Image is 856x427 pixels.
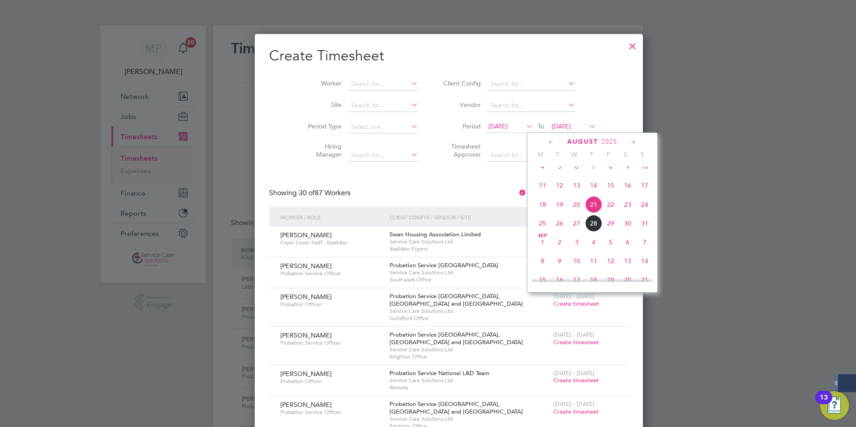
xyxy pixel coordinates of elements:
[602,215,619,232] span: 29
[280,339,383,346] span: Probation Service Officer
[636,234,653,251] span: 7
[389,415,549,423] span: Service Care Solutions Ltd
[488,122,508,130] span: [DATE]
[389,245,549,252] span: Basildon Foyers
[280,293,332,301] span: [PERSON_NAME]
[636,158,653,175] span: 10
[299,188,351,197] span: 87 Workers
[534,234,551,238] span: Sep
[553,369,595,377] span: [DATE] - [DATE]
[280,270,383,277] span: Probation Service Officer
[389,276,549,283] span: Southwark Office
[389,346,549,353] span: Service Care Solutions Ltd
[301,142,342,158] label: Hiring Manager
[602,234,619,251] span: 5
[389,315,549,322] span: Guildford Office
[280,401,332,409] span: [PERSON_NAME]
[602,271,619,288] span: 19
[617,150,634,158] span: S
[568,196,585,213] span: 20
[636,252,653,269] span: 14
[301,122,342,130] label: Period Type
[602,158,619,175] span: 8
[636,215,653,232] span: 31
[389,384,549,391] span: Remote
[441,122,481,130] label: Period
[568,252,585,269] span: 10
[568,158,585,175] span: 6
[619,234,636,251] span: 6
[280,262,332,270] span: [PERSON_NAME]
[602,196,619,213] span: 22
[389,369,489,377] span: Probation Service National L&D Team
[619,158,636,175] span: 9
[389,400,523,415] span: Probation Service [GEOGRAPHIC_DATA], [GEOGRAPHIC_DATA] and [GEOGRAPHIC_DATA]
[602,177,619,194] span: 15
[534,196,551,213] span: 18
[585,252,602,269] span: 11
[534,158,551,175] span: 4
[534,234,551,251] span: 1
[532,150,549,158] span: M
[389,269,549,276] span: Service Care Solutions Ltd
[636,177,653,194] span: 17
[634,150,651,158] span: S
[553,400,595,408] span: [DATE] - [DATE]
[568,177,585,194] span: 13
[389,292,523,307] span: Probation Service [GEOGRAPHIC_DATA], [GEOGRAPHIC_DATA] and [GEOGRAPHIC_DATA]
[487,99,575,112] input: Search for...
[552,122,571,130] span: [DATE]
[553,338,599,346] span: Create timesheet
[568,271,585,288] span: 17
[549,150,566,158] span: T
[585,177,602,194] span: 14
[299,188,315,197] span: 30 of
[553,300,599,307] span: Create timesheet
[487,78,575,90] input: Search for...
[278,207,387,227] div: Worker / Role
[301,79,342,87] label: Worker
[387,207,551,227] div: Client Config / Vendor / Site
[389,238,549,245] span: Service Care Solutions Ltd
[619,271,636,288] span: 20
[389,353,549,360] span: Brighton Office
[601,138,617,145] span: 2025
[487,149,575,162] input: Search for...
[567,138,598,145] span: August
[301,101,342,109] label: Site
[551,271,568,288] span: 16
[619,215,636,232] span: 30
[280,331,332,339] span: [PERSON_NAME]
[619,177,636,194] span: 16
[602,252,619,269] span: 12
[348,149,418,162] input: Search for...
[551,234,568,251] span: 2
[441,101,481,109] label: Vendor
[348,99,418,112] input: Search for...
[269,188,352,198] div: Showing
[535,120,547,132] span: To
[820,397,828,409] div: 13
[820,391,849,420] button: Open Resource Center, 13 new notifications
[348,121,418,133] input: Select one
[583,150,600,158] span: T
[280,370,332,378] span: [PERSON_NAME]
[585,234,602,251] span: 4
[585,215,602,232] span: 28
[551,158,568,175] span: 5
[534,215,551,232] span: 25
[585,271,602,288] span: 18
[553,408,599,415] span: Create timesheet
[280,409,383,416] span: Probation Service Officer
[553,376,599,384] span: Create timesheet
[534,252,551,269] span: 8
[280,231,332,239] span: [PERSON_NAME]
[551,177,568,194] span: 12
[585,158,602,175] span: 7
[553,331,595,338] span: [DATE] - [DATE]
[389,377,549,384] span: Service Care Solutions Ltd
[389,231,481,238] span: Swan Housing Association Limited
[566,150,583,158] span: W
[568,215,585,232] span: 27
[600,150,617,158] span: F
